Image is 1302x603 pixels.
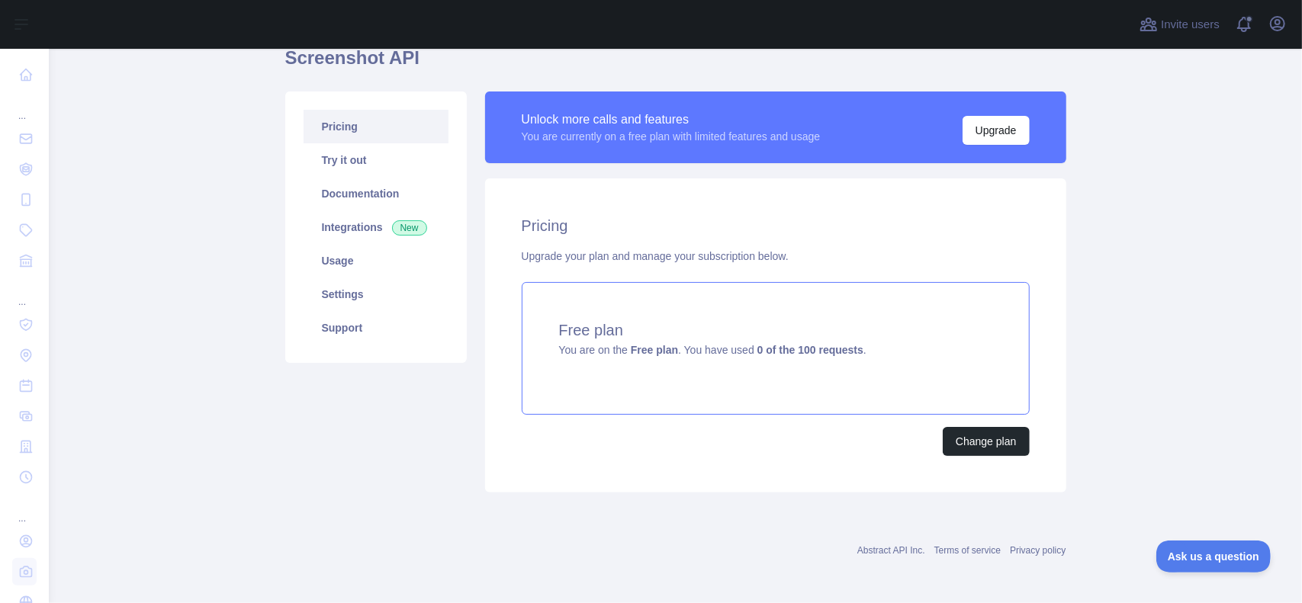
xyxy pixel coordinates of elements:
span: Invite users [1161,16,1220,34]
a: Usage [304,244,448,277]
a: Terms of service [934,545,1001,556]
iframe: Toggle Customer Support [1156,540,1271,573]
strong: Free plan [631,344,678,356]
h2: Pricing [522,215,1030,236]
a: Abstract API Inc. [857,545,925,556]
span: New [392,220,427,236]
div: ... [12,91,37,122]
a: Try it out [304,143,448,177]
a: Settings [304,277,448,311]
a: Documentation [304,177,448,210]
span: You are on the . You have used . [559,344,866,356]
button: Invite users [1136,12,1223,37]
h4: Free plan [559,319,992,341]
div: Unlock more calls and features [522,111,821,129]
button: Change plan [943,427,1029,456]
a: Pricing [304,110,448,143]
div: ... [12,277,37,308]
a: Privacy policy [1010,545,1066,556]
div: Upgrade your plan and manage your subscription below. [522,249,1030,264]
h1: Screenshot API [285,46,1066,82]
strong: 0 of the 100 requests [757,344,863,356]
a: Integrations New [304,210,448,244]
a: Support [304,311,448,345]
button: Upgrade [963,116,1030,145]
div: You are currently on a free plan with limited features and usage [522,129,821,144]
div: ... [12,494,37,524]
